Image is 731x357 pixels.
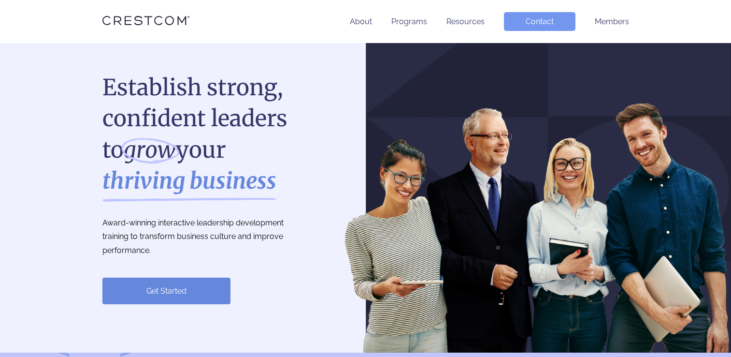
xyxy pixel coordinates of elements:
[350,17,372,26] a: About
[102,165,276,196] strong: thriving business
[102,72,305,197] h1: Establish strong, confident leaders to your
[391,17,427,26] a: Programs
[102,216,305,258] p: Award-winning interactive leadership development training to transform business culture and impro...
[124,134,176,165] i: grow
[102,278,230,304] a: Get Started
[595,17,629,26] a: Members
[446,17,485,26] a: Resources
[504,12,575,31] a: Contact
